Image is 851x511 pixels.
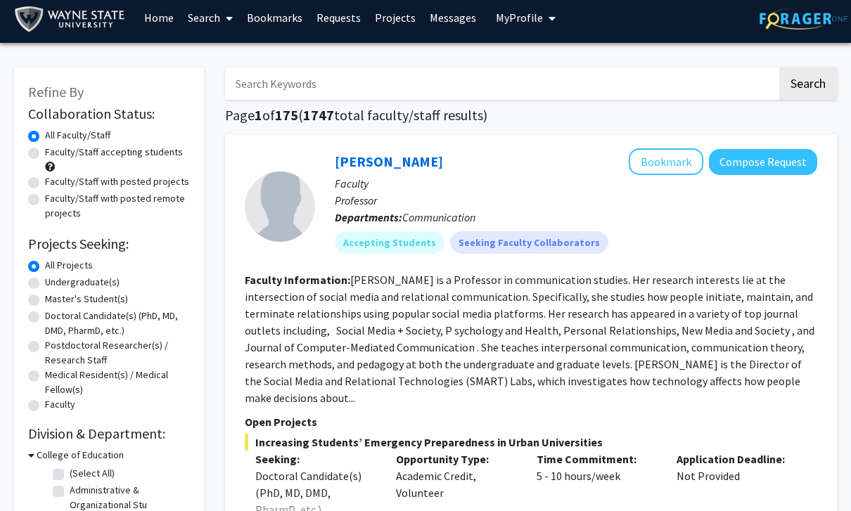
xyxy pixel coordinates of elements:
[245,273,817,406] fg-read-more: [PERSON_NAME] is a Professor in communication studies. Her research interests lie at the intersec...
[496,11,543,25] span: My Profile
[335,176,817,193] p: Faculty
[335,232,444,254] mat-chip: Accepting Students
[45,398,75,413] label: Faculty
[11,448,60,500] iframe: Chat
[28,236,190,253] h2: Projects Seeking:
[225,68,777,101] input: Search Keywords
[45,309,190,339] label: Doctoral Candidate(s) (PhD, MD, DMD, PharmD, etc.)
[45,192,190,221] label: Faculty/Staff with posted remote projects
[245,273,350,287] b: Faculty Information:
[677,451,796,468] p: Application Deadline:
[402,211,475,225] span: Communication
[45,292,128,307] label: Master's Student(s)
[335,193,817,209] p: Professor
[303,107,334,124] span: 1747
[335,211,402,225] b: Departments:
[70,467,115,481] label: (Select All)
[45,276,120,290] label: Undergraduate(s)
[760,8,847,30] img: ForagerOne Logo
[37,448,124,463] h3: College of Education
[537,451,656,468] p: Time Commitment:
[45,259,93,273] label: All Projects
[245,434,817,451] span: Increasing Students’ Emergency Preparedness in Urban Universities
[245,414,817,431] p: Open Projects
[45,368,190,398] label: Medical Resident(s) / Medical Fellow(s)
[45,129,110,143] label: All Faculty/Staff
[45,175,189,190] label: Faculty/Staff with posted projects
[255,107,262,124] span: 1
[28,106,190,123] h2: Collaboration Status:
[255,451,375,468] p: Seeking:
[709,150,817,176] button: Compose Request to Stephanie Tong
[28,84,84,101] span: Refine By
[335,153,443,171] a: [PERSON_NAME]
[779,68,837,101] button: Search
[275,107,298,124] span: 175
[450,232,608,254] mat-chip: Seeking Faculty Collaborators
[14,4,132,36] img: Wayne State University Logo
[225,108,837,124] h1: Page of ( total faculty/staff results)
[45,145,183,160] label: Faculty/Staff accepting students
[629,149,703,176] button: Add Stephanie Tong to Bookmarks
[396,451,516,468] p: Opportunity Type:
[45,339,190,368] label: Postdoctoral Researcher(s) / Research Staff
[28,426,190,443] h2: Division & Department:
